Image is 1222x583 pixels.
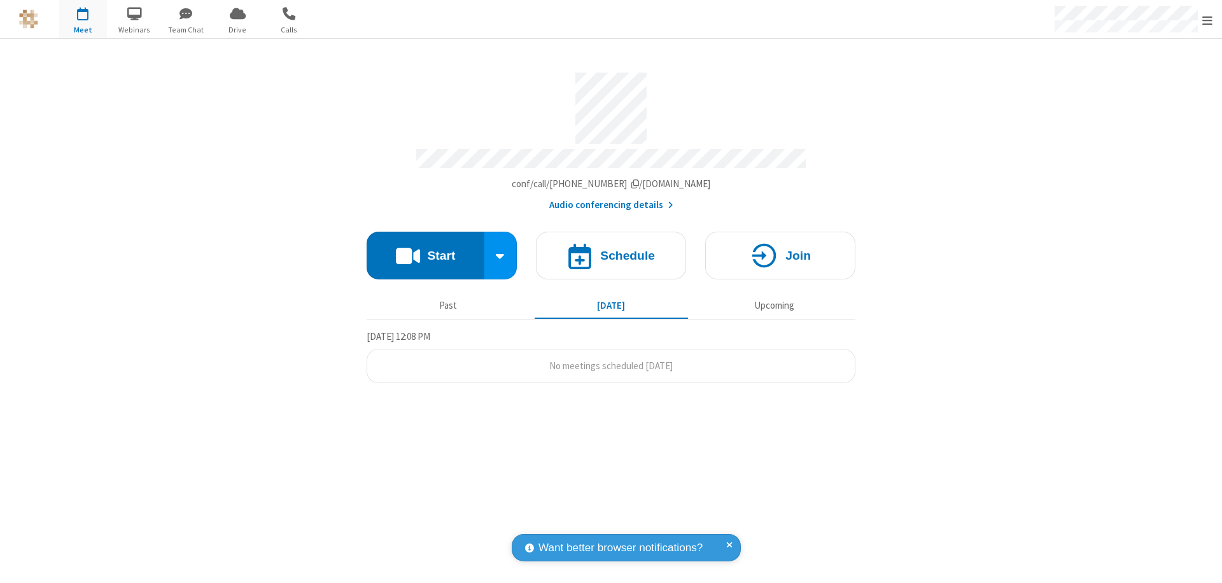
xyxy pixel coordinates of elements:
[785,249,811,262] h4: Join
[600,249,655,262] h4: Schedule
[59,24,107,36] span: Meet
[705,232,855,279] button: Join
[538,540,703,556] span: Want better browser notifications?
[549,360,673,372] span: No meetings scheduled [DATE]
[214,24,262,36] span: Drive
[162,24,210,36] span: Team Chat
[1190,550,1212,574] iframe: Chat
[512,177,711,192] button: Copy my meeting room linkCopy my meeting room link
[512,178,711,190] span: Copy my meeting room link
[484,232,517,279] div: Start conference options
[265,24,313,36] span: Calls
[19,10,38,29] img: QA Selenium DO NOT DELETE OR CHANGE
[549,198,673,213] button: Audio conferencing details
[367,63,855,213] section: Account details
[427,249,455,262] h4: Start
[367,330,430,342] span: [DATE] 12:08 PM
[111,24,158,36] span: Webinars
[372,293,525,318] button: Past
[698,293,851,318] button: Upcoming
[367,232,484,279] button: Start
[536,232,686,279] button: Schedule
[535,293,688,318] button: [DATE]
[367,329,855,384] section: Today's Meetings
